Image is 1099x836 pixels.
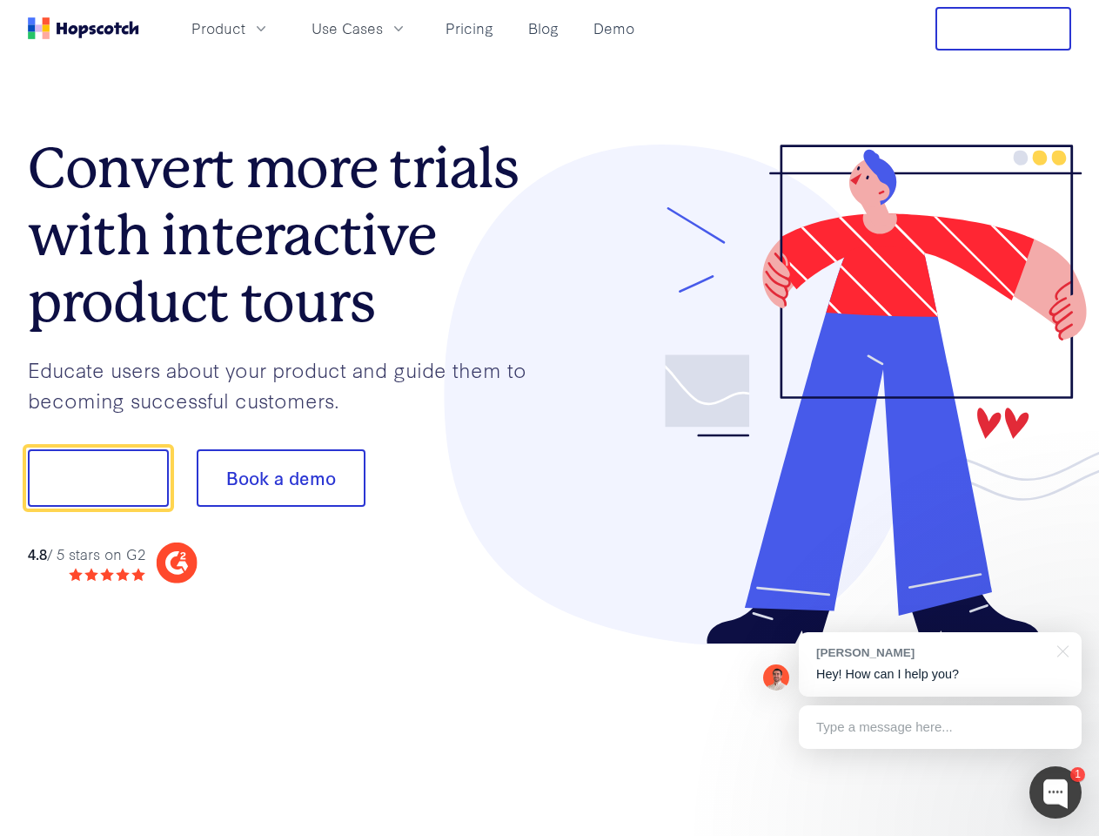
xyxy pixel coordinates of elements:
button: Book a demo [197,449,365,507]
span: Use Cases [312,17,383,39]
div: 1 [1070,767,1085,782]
button: Show me! [28,449,169,507]
a: Blog [521,14,566,43]
button: Free Trial [935,7,1071,51]
button: Product [181,14,280,43]
div: / 5 stars on G2 [28,543,145,565]
strong: 4.8 [28,543,47,563]
h1: Convert more trials with interactive product tours [28,135,550,335]
div: [PERSON_NAME] [816,644,1047,661]
span: Product [191,17,245,39]
div: Type a message here... [799,705,1082,749]
img: Mark Spera [763,664,789,691]
p: Educate users about your product and guide them to becoming successful customers. [28,354,550,415]
button: Use Cases [301,14,418,43]
a: Home [28,17,139,39]
a: Demo [586,14,641,43]
p: Hey! How can I help you? [816,665,1064,684]
a: Pricing [439,14,500,43]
